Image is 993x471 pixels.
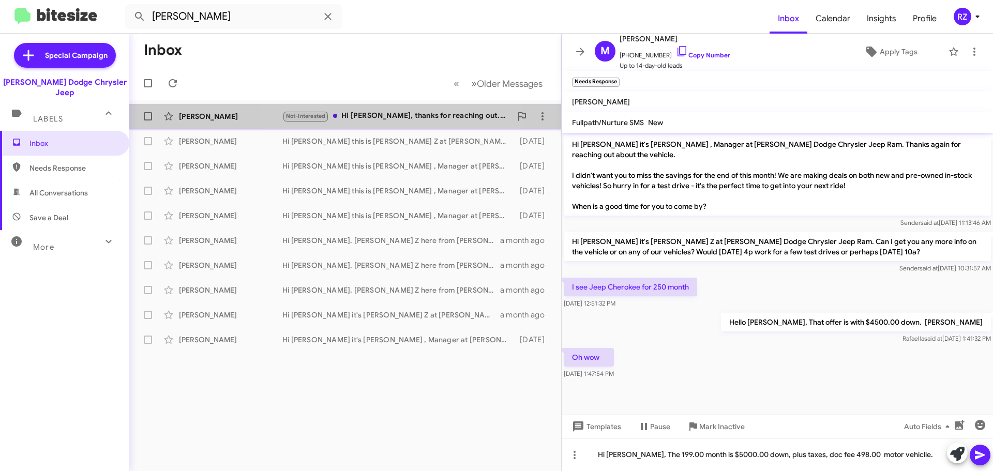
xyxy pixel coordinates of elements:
a: Calendar [807,4,859,34]
span: All Conversations [29,188,88,198]
a: Profile [905,4,945,34]
div: [DATE] [515,161,553,171]
nav: Page navigation example [448,73,549,94]
button: Mark Inactive [679,417,753,436]
div: [PERSON_NAME] [179,210,282,221]
button: Apply Tags [837,42,943,61]
span: said at [921,219,939,226]
h1: Inbox [144,42,182,58]
div: [PERSON_NAME] [179,186,282,196]
span: said at [920,264,938,272]
div: a month ago [500,310,553,320]
button: Auto Fields [896,417,962,436]
div: [DATE] [515,210,553,221]
div: [PERSON_NAME] [179,235,282,246]
div: Hi [PERSON_NAME] this is [PERSON_NAME] , Manager at [PERSON_NAME] Dodge Chrysler Jeep Ram. I want... [282,186,515,196]
div: a month ago [500,285,553,295]
div: a month ago [500,260,553,270]
small: Needs Response [572,78,620,87]
div: [PERSON_NAME] [179,260,282,270]
span: Auto Fields [904,417,954,436]
button: Previous [447,73,465,94]
div: [PERSON_NAME] [179,335,282,345]
div: [PERSON_NAME] [179,111,282,121]
div: [DATE] [515,136,553,146]
span: Templates [570,417,621,436]
a: Inbox [770,4,807,34]
span: said at [924,335,942,342]
div: a month ago [500,235,553,246]
button: RZ [945,8,982,25]
span: [DATE] 12:51:32 PM [564,299,615,307]
span: [PERSON_NAME] [572,97,630,107]
div: Hi [PERSON_NAME] it's [PERSON_NAME] , Manager at [PERSON_NAME] Dodge Chrysler Jeep Ram. Thanks ag... [282,335,515,345]
div: Hi [PERSON_NAME], thanks for reaching out. Not sure yet. I'm contemplating keeping my current tru... [282,110,511,122]
div: RZ [954,8,971,25]
div: Hi [PERSON_NAME]. [PERSON_NAME] Z here from [PERSON_NAME] Dodge Chrysler Jeep Ram again. We’re cu... [282,260,500,270]
span: Inbox [29,138,117,148]
span: Not-Interested [286,113,326,119]
div: [PERSON_NAME] [179,136,282,146]
div: [PERSON_NAME] [179,161,282,171]
span: Labels [33,114,63,124]
span: Sender [DATE] 11:13:46 AM [900,219,991,226]
div: Hi [PERSON_NAME] it's [PERSON_NAME] Z at [PERSON_NAME] Dodge Chrysler Jeep Ram. I wanted to follo... [282,310,500,320]
button: Pause [629,417,679,436]
div: Hi [PERSON_NAME] this is [PERSON_NAME] Z at [PERSON_NAME] Dodge Chrysler Jeep Ram. I wanted to ch... [282,136,515,146]
span: [PERSON_NAME] [620,33,730,45]
span: [DATE] 1:47:54 PM [564,370,614,377]
span: » [471,77,477,90]
span: Mark Inactive [699,417,745,436]
a: Special Campaign [14,43,116,68]
a: Copy Number [676,51,730,59]
span: Apply Tags [880,42,917,61]
p: I see Jeep Cherokee for 250 month [564,278,697,296]
p: Hi [PERSON_NAME] it's [PERSON_NAME] , Manager at [PERSON_NAME] Dodge Chrysler Jeep Ram. Thanks ag... [564,135,991,216]
span: « [454,77,459,90]
div: [PERSON_NAME] [179,310,282,320]
span: Older Messages [477,78,543,89]
span: Fullpath/Nurture SMS [572,118,644,127]
div: Hi [PERSON_NAME]. [PERSON_NAME] Z here from [PERSON_NAME] Dodge Chrysler Jeep Ram again. We’re cu... [282,285,500,295]
span: New [648,118,663,127]
div: Hi [PERSON_NAME] this is [PERSON_NAME] , Manager at [PERSON_NAME] Dodge Chrysler Jeep Ram. I want... [282,210,515,221]
span: Up to 14-day-old leads [620,60,730,71]
span: More [33,242,54,252]
div: [DATE] [515,335,553,345]
span: Special Campaign [45,50,108,60]
div: Hi [PERSON_NAME] this is [PERSON_NAME] , Manager at [PERSON_NAME] Dodge Chrysler Jeep Ram. I want... [282,161,515,171]
div: [PERSON_NAME] [179,285,282,295]
span: Sender [DATE] 10:31:57 AM [899,264,991,272]
span: Save a Deal [29,212,68,223]
p: Hi [PERSON_NAME] it's [PERSON_NAME] Z at [PERSON_NAME] Dodge Chrysler Jeep Ram. Can I get you any... [564,232,991,261]
span: M [600,43,610,59]
p: Hello [PERSON_NAME], That offer is with $4500.00 down. [PERSON_NAME] [721,313,991,331]
p: Oh wow [564,348,614,367]
span: [PHONE_NUMBER] [620,45,730,60]
div: Hi [PERSON_NAME]. [PERSON_NAME] Z here from [PERSON_NAME] Dodge Chrysler Jeep Ram again. We’re cu... [282,235,500,246]
span: Rafaella [DATE] 1:41:32 PM [902,335,991,342]
span: Pause [650,417,670,436]
a: Insights [859,4,905,34]
div: [DATE] [515,186,553,196]
span: Needs Response [29,163,117,173]
div: Hi [PERSON_NAME], The 199.00 month is $5000.00 down, plus taxes, doc fee 498.00 motor vehiclle. [562,438,993,471]
button: Templates [562,417,629,436]
button: Next [465,73,549,94]
input: Search [125,4,342,29]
